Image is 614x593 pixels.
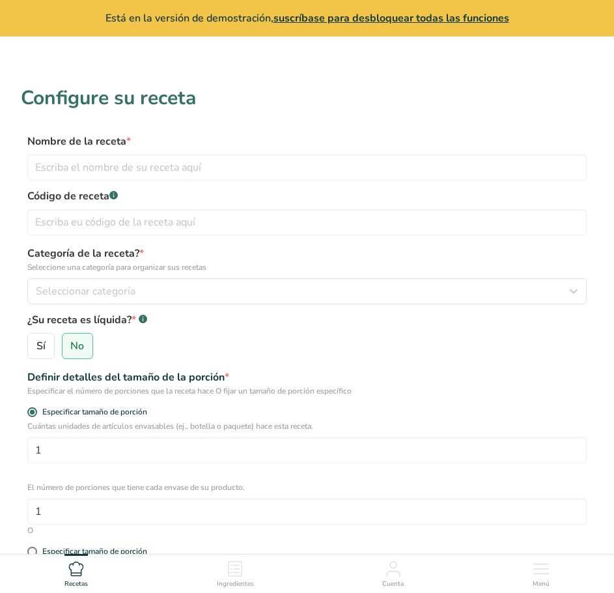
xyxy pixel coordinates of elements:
[64,579,88,589] span: Recetas
[27,261,587,273] p: Seleccione una categoría para organizar sus recetas
[217,555,254,590] a: Ingredientes
[37,407,147,417] span: Especificar tamaño de porción
[27,188,587,204] label: Código de receta
[27,246,587,273] label: Categoría de la receta?
[70,340,84,353] span: No
[27,312,587,328] label: ¿Su receta es líquida?
[36,340,46,353] span: Sí
[533,579,550,589] span: Menú
[27,482,587,493] p: El número de porciones que tiene cada envase de su producto.
[27,154,587,181] input: Escriba el nombre de su receta aquí
[382,555,404,590] a: Cuenta
[273,11,509,25] span: suscríbase para desbloquear todas las funciones
[105,10,509,26] span: Está en la versión de demostración,
[27,525,587,536] div: O
[27,369,587,385] div: Definir detalles del tamaño de la porción
[21,83,593,113] h1: Configure su receta
[382,579,404,589] span: Cuenta
[27,420,587,432] p: Cuántas unidades de artículos envasables (ej., botella o paquete) hace esta receta.
[27,278,587,304] button: Seleccionar categoría
[64,555,88,590] a: Recetas
[217,579,254,589] span: Ingredientes
[42,547,147,557] div: Especificar tamaño de porción
[27,209,587,235] input: Escriba eu código de la receta aquí
[27,134,587,149] label: Nombre de la receta
[27,385,587,397] div: Especificar el número de porciones que la receta hace O fijar un tamaño de porción específico
[36,283,135,299] span: Seleccionar categoría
